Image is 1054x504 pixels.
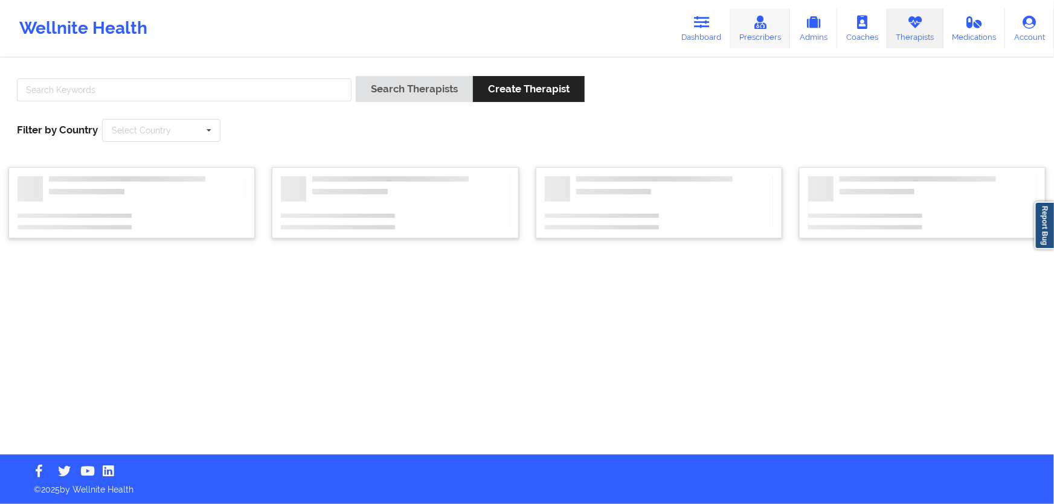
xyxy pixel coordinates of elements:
[790,8,837,48] a: Admins
[731,8,791,48] a: Prescribers
[1005,8,1054,48] a: Account
[17,78,352,101] input: Search Keywords
[473,76,585,102] button: Create Therapist
[887,8,943,48] a: Therapists
[837,8,887,48] a: Coaches
[1035,202,1054,249] a: Report Bug
[943,8,1006,48] a: Medications
[112,126,171,135] div: Select Country
[356,76,473,102] button: Search Therapists
[673,8,731,48] a: Dashboard
[17,124,98,136] span: Filter by Country
[25,475,1029,496] p: © 2025 by Wellnite Health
